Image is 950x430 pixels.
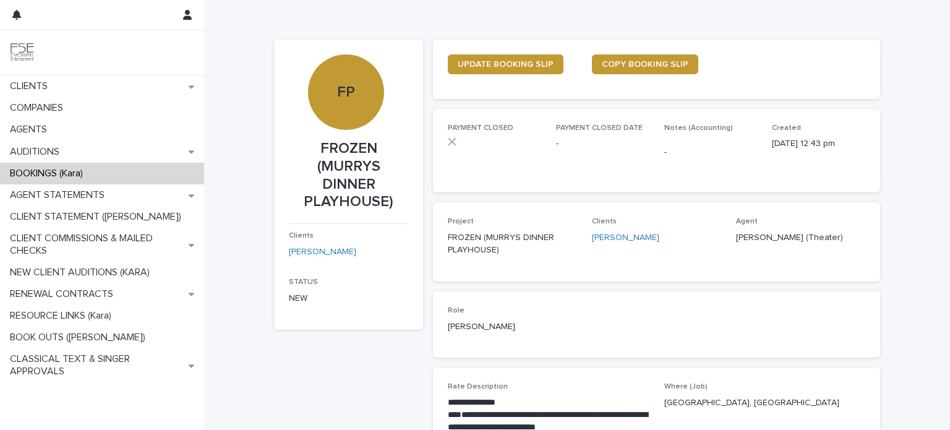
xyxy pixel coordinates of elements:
[664,383,708,390] span: Where (Job)
[289,278,318,286] span: STATUS
[448,231,577,257] p: FROZEN (MURRYS DINNER PLAYHOUSE)
[5,124,57,135] p: AGENTS
[5,288,123,300] p: RENEWAL CONTRACTS
[458,60,554,69] span: UPDATE BOOKING SLIP
[448,218,474,225] span: Project
[556,124,643,132] span: PAYMENT CLOSED DATE
[736,218,758,225] span: Agent
[664,397,866,410] p: [GEOGRAPHIC_DATA], [GEOGRAPHIC_DATA]
[5,211,191,223] p: CLIENT STATEMENT ([PERSON_NAME])
[664,146,758,159] p: -
[602,60,688,69] span: COPY BOOKING SLIP
[5,168,93,179] p: BOOKINGS (Kara)
[5,310,121,322] p: RESOURCE LINKS (Kara)
[308,8,383,101] div: FP
[772,137,865,150] p: [DATE] 12:43 pm
[664,124,733,132] span: Notes (Accounting)
[592,54,698,74] a: COPY BOOKING SLIP
[448,307,464,314] span: Role
[289,232,314,239] span: Clients
[448,320,577,333] p: [PERSON_NAME]
[5,233,189,256] p: CLIENT COMMISSIONS & MAILED CHECKS
[5,146,69,158] p: AUDITIONS
[592,231,659,244] a: [PERSON_NAME]
[736,231,865,244] p: [PERSON_NAME] (Theater)
[5,267,160,278] p: NEW CLIENT AUDITIONS (KARA)
[448,124,513,132] span: PAYMENT CLOSED
[5,189,114,201] p: AGENT STATEMENTS
[5,102,73,114] p: COMPANIES
[5,353,189,377] p: CLASSICAL TEXT & SINGER APPROVALS
[5,80,58,92] p: CLIENTS
[448,54,563,74] a: UPDATE BOOKING SLIP
[289,140,408,211] p: FROZEN (MURRYS DINNER PLAYHOUSE)
[289,292,408,305] p: NEW
[592,218,617,225] span: Clients
[5,332,155,343] p: BOOK OUTS ([PERSON_NAME])
[289,246,356,259] a: [PERSON_NAME]
[448,383,508,390] span: Rate Description
[556,137,649,150] p: -
[10,40,35,65] img: 9JgRvJ3ETPGCJDhvPVA5
[772,124,801,132] span: Created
